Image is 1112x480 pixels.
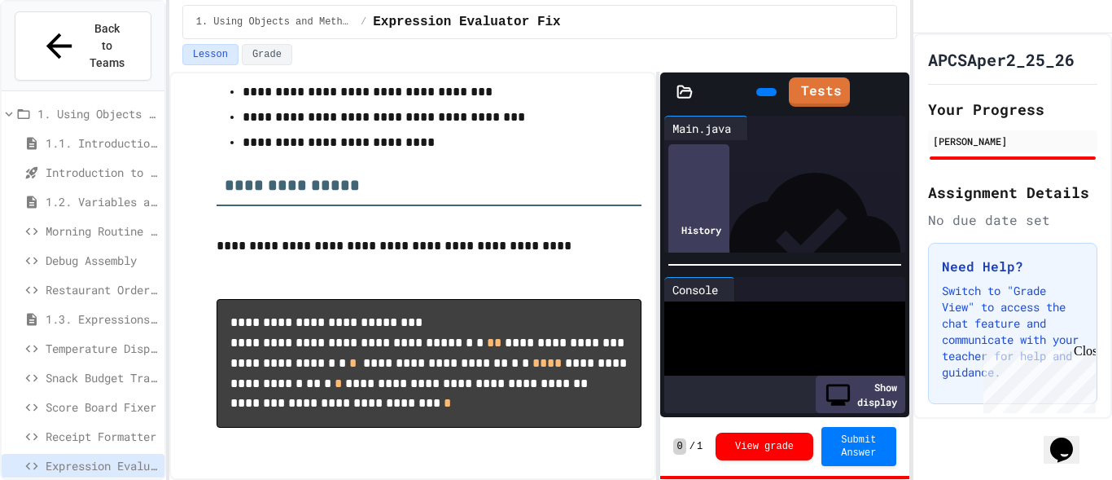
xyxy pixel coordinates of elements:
div: History [668,144,729,315]
span: 1. Using Objects and Methods [37,105,158,122]
span: 1. Using Objects and Methods [196,15,354,29]
span: Score Board Fixer [46,399,158,416]
button: View grade [716,433,813,460]
iframe: chat widget [1044,415,1096,464]
div: Main.java [664,116,748,140]
h2: Assignment Details [928,181,1097,204]
span: Introduction to Algorithms, Programming, and Compilers [46,164,158,181]
div: [PERSON_NAME] [933,134,1092,148]
span: Expression Evaluator Fix [373,12,560,32]
span: 1.3. Expressions and Output [New] [46,310,158,328]
div: Chat with us now!Close [7,7,112,103]
span: Snack Budget Tracker [46,369,158,386]
div: Main.java [664,120,739,137]
span: Expression Evaluator Fix [46,457,158,474]
iframe: chat widget [977,344,1096,413]
h1: APCSAper2_25_26 [928,48,1075,71]
span: Debug Assembly [46,252,158,269]
span: Back to Teams [88,20,126,72]
span: 1.1. Introduction to Algorithms, Programming, and Compilers [46,134,158,152]
span: 1.2. Variables and Data Types [46,193,158,210]
h3: Need Help? [942,257,1084,276]
button: Lesson [182,44,239,65]
button: Back to Teams [15,11,151,81]
span: Receipt Formatter [46,428,158,445]
div: No due date set [928,210,1097,230]
button: Submit Answer [821,427,895,466]
h2: Your Progress [928,98,1097,121]
div: Console [664,277,735,302]
span: 0 [673,438,685,455]
span: Submit Answer [834,434,882,460]
span: Morning Routine Fix [46,222,158,240]
span: Temperature Display Fix [46,340,158,357]
button: Grade [242,44,292,65]
span: Restaurant Order System [46,281,158,298]
a: Tests [789,77,850,107]
span: / [690,440,695,453]
p: Switch to "Grade View" to access the chat feature and communicate with your teacher for help and ... [942,283,1084,381]
div: Show display [816,376,905,413]
span: 1 [697,440,703,453]
span: / [361,15,366,29]
div: Console [664,281,726,298]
